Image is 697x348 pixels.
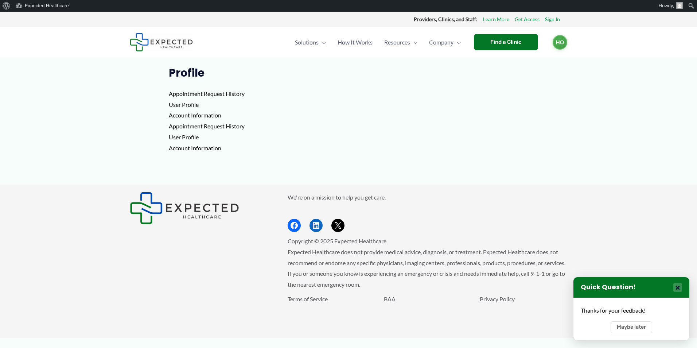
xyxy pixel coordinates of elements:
[288,192,567,203] p: We're on a mission to help you get care.
[515,15,540,24] a: Get Access
[414,16,478,22] strong: Providers, Clinics, and Staff:
[581,305,682,316] div: Thanks for your feedback!
[581,283,636,291] h3: Quick Question!
[319,30,326,55] span: Menu Toggle
[611,321,652,333] button: Maybe later
[384,30,410,55] span: Resources
[429,30,453,55] span: Company
[378,30,423,55] a: ResourcesMenu Toggle
[169,88,529,153] p: Appointment Request History User Profile Account Information Appointment Request History User Pro...
[288,192,567,232] aside: Footer Widget 2
[289,30,332,55] a: SolutionsMenu Toggle
[453,30,461,55] span: Menu Toggle
[130,192,239,224] img: Expected Healthcare Logo - side, dark font, small
[169,66,529,80] h1: Profile
[384,295,396,302] a: BAA
[130,192,269,224] aside: Footer Widget 1
[483,15,509,24] a: Learn More
[423,30,467,55] a: CompanyMenu Toggle
[410,30,417,55] span: Menu Toggle
[295,30,319,55] span: Solutions
[288,237,386,244] span: Copyright © 2025 Expected Healthcare
[480,295,515,302] a: Privacy Policy
[288,295,328,302] a: Terms of Service
[673,283,682,292] button: Close
[553,35,567,50] a: HO
[288,248,565,288] span: Expected Healthcare does not provide medical advice, diagnosis, or treatment. Expected Healthcare...
[474,34,538,50] a: Find a Clinic
[332,30,378,55] a: How It Works
[289,30,467,55] nav: Primary Site Navigation
[130,33,193,51] img: Expected Healthcare Logo - side, dark font, small
[338,30,373,55] span: How It Works
[545,15,560,24] a: Sign In
[288,294,567,321] aside: Footer Widget 3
